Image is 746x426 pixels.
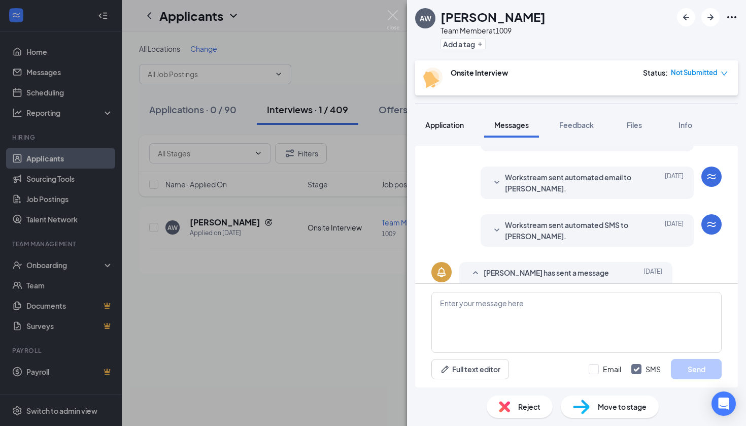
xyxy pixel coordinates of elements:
button: Send [671,359,722,379]
button: ArrowRight [701,8,720,26]
span: Move to stage [598,401,647,412]
span: [DATE] [643,267,662,279]
svg: SmallChevronUp [469,267,482,279]
svg: Plus [477,41,483,47]
div: Open Intercom Messenger [711,391,736,416]
svg: Ellipses [726,11,738,23]
span: [PERSON_NAME] has sent a message [484,267,609,279]
svg: Pen [440,364,450,374]
h1: [PERSON_NAME] [440,8,546,25]
button: ArrowLeftNew [677,8,695,26]
span: Reject [518,401,540,412]
div: Team Member at 1009 [440,25,546,36]
svg: WorkstreamLogo [705,171,718,183]
svg: SmallChevronDown [491,177,503,189]
svg: Bell [435,266,448,278]
span: Messages [494,120,529,129]
span: Info [679,120,692,129]
div: Status : [643,68,668,78]
span: Feedback [559,120,594,129]
button: Full text editorPen [431,359,509,379]
div: AW [420,13,431,23]
span: Files [627,120,642,129]
svg: WorkstreamLogo [705,218,718,231]
span: Workstream sent automated SMS to [PERSON_NAME]. [505,219,638,242]
button: PlusAdd a tag [440,39,486,49]
span: [DATE] [665,172,684,194]
span: Application [425,120,464,129]
span: Not Submitted [671,68,718,78]
svg: ArrowLeftNew [680,11,692,23]
b: Onsite Interview [451,68,508,77]
span: down [721,70,728,77]
span: [DATE] [665,219,684,242]
svg: SmallChevronDown [491,224,503,237]
svg: ArrowRight [704,11,717,23]
span: Workstream sent automated email to [PERSON_NAME]. [505,172,638,194]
